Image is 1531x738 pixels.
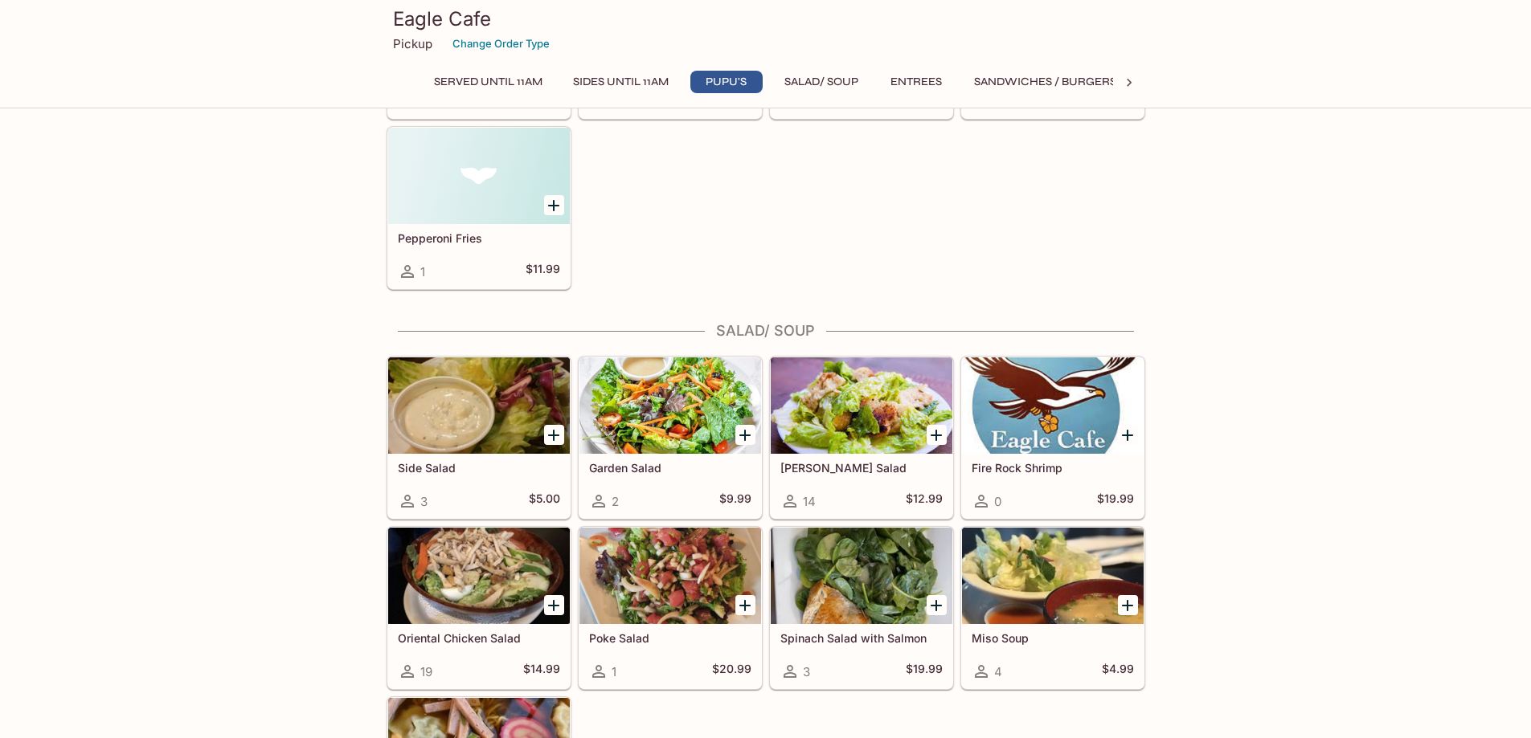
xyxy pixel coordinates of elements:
[994,494,1001,509] span: 0
[544,195,564,215] button: Add Pepperoni Fries
[579,357,761,454] div: Garden Salad
[735,425,755,445] button: Add Garden Salad
[523,662,560,681] h5: $14.99
[387,127,571,289] a: Pepperoni Fries1$11.99
[961,357,1144,519] a: Fire Rock Shrimp0$19.99
[393,6,1139,31] h3: Eagle Cafe
[579,528,761,624] div: Poke Salad
[393,36,432,51] p: Pickup
[398,461,560,475] h5: Side Salad
[388,128,570,224] div: Pepperoni Fries
[803,664,810,679] span: 3
[780,631,943,645] h5: Spinach Salad with Salmon
[880,71,952,93] button: Entrees
[690,71,763,93] button: Pupu's
[771,357,952,454] div: Ceasar Salad
[770,527,953,689] a: Spinach Salad with Salmon3$19.99
[803,494,816,509] span: 14
[906,662,943,681] h5: $19.99
[420,494,428,509] span: 3
[529,491,560,511] h5: $5.00
[387,527,571,689] a: Oriental Chicken Salad19$14.99
[544,595,564,615] button: Add Oriental Chicken Salad
[420,664,432,679] span: 19
[579,357,762,519] a: Garden Salad2$9.99
[526,262,560,281] h5: $11.99
[388,357,570,454] div: Side Salad
[388,528,570,624] div: Oriental Chicken Salad
[712,662,751,681] h5: $20.99
[994,664,1002,679] span: 4
[770,357,953,519] a: [PERSON_NAME] Salad14$12.99
[589,461,751,475] h5: Garden Salad
[420,264,425,279] span: 1
[961,527,1144,689] a: Miso Soup4$4.99
[579,527,762,689] a: Poke Salad1$20.99
[1118,425,1138,445] button: Add Fire Rock Shrimp
[972,631,1134,645] h5: Miso Soup
[735,595,755,615] button: Add Poke Salad
[1118,595,1138,615] button: Add Miso Soup
[398,631,560,645] h5: Oriental Chicken Salad
[962,528,1144,624] div: Miso Soup
[387,357,571,519] a: Side Salad3$5.00
[425,71,551,93] button: Served Until 11AM
[719,491,751,511] h5: $9.99
[965,71,1125,93] button: Sandwiches / Burgers
[387,322,1145,340] h4: Salad/ Soup
[564,71,677,93] button: Sides Until 11AM
[398,231,560,245] h5: Pepperoni Fries
[445,31,557,56] button: Change Order Type
[906,491,943,511] h5: $12.99
[776,71,867,93] button: Salad/ Soup
[1097,491,1134,511] h5: $19.99
[544,425,564,445] button: Add Side Salad
[927,425,947,445] button: Add Ceasar Salad
[1102,662,1134,681] h5: $4.99
[771,528,952,624] div: Spinach Salad with Salmon
[612,494,619,509] span: 2
[612,664,616,679] span: 1
[972,461,1134,475] h5: Fire Rock Shrimp
[589,631,751,645] h5: Poke Salad
[780,461,943,475] h5: [PERSON_NAME] Salad
[962,357,1144,454] div: Fire Rock Shrimp
[927,595,947,615] button: Add Spinach Salad with Salmon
